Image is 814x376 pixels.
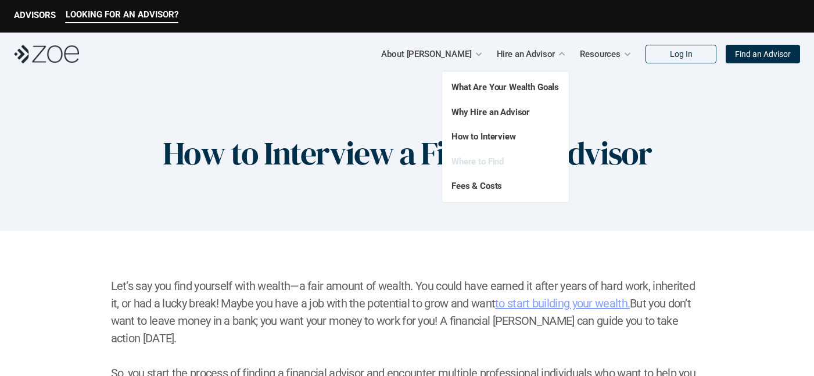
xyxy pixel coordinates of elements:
[735,49,791,59] p: Find an Advisor
[381,45,471,63] p: About [PERSON_NAME]
[495,296,630,310] a: to start building your wealth.
[163,134,651,173] h1: How to Interview a Financial Advisor
[14,10,56,20] p: ADVISORS
[580,45,621,63] p: Resources
[726,45,800,63] a: Find an Advisor
[670,49,693,59] p: Log In
[646,45,716,63] a: Log In
[451,107,530,117] a: Why Hire an Advisor
[451,82,559,92] a: What Are Your Wealth Goals
[451,181,502,191] a: Fees & Costs
[497,45,555,63] p: Hire an Advisor
[451,131,516,142] a: How to Interview
[66,9,178,20] p: LOOKING FOR AN ADVISOR?
[451,156,504,167] a: Where to Find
